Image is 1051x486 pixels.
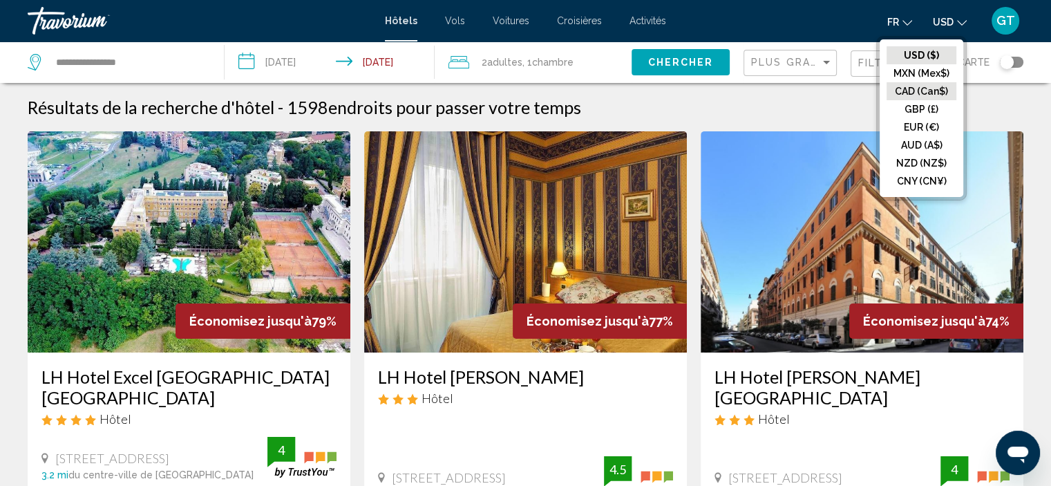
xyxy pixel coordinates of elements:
span: Plus grandes économies [751,57,916,68]
span: du centre-ville de [GEOGRAPHIC_DATA] [68,469,254,480]
a: Vols [445,15,465,26]
span: Économisez jusqu'à [527,314,649,328]
img: Hotel image [28,131,350,353]
button: EUR (€) [887,118,956,136]
button: Filter [851,50,944,78]
a: Hôtels [385,15,417,26]
span: 3.2 mi [41,469,68,480]
span: 2 [482,53,522,72]
button: AUD (A$) [887,136,956,154]
button: CAD (Can$) [887,82,956,100]
button: Check-in date: May 11, 2026 Check-out date: May 15, 2026 [225,41,435,83]
div: 77% [513,303,687,339]
a: Activités [629,15,666,26]
span: Hôtel [758,411,790,427]
span: USD [933,17,954,28]
h1: Résultats de la recherche d'hôtel [28,97,274,118]
img: Hotel image [364,131,687,353]
button: MXN (Mex$) [887,64,956,82]
span: - [278,97,283,118]
span: [STREET_ADDRESS] [728,470,842,485]
button: Change language [887,12,912,32]
button: Travelers: 2 adults, 0 children [435,41,632,83]
img: Hotel image [701,131,1023,353]
a: LH Hotel Excel [GEOGRAPHIC_DATA] [GEOGRAPHIC_DATA] [41,366,337,408]
span: fr [887,17,899,28]
button: NZD (NZ$) [887,154,956,172]
div: 79% [176,303,350,339]
span: Économisez jusqu'à [863,314,985,328]
span: Chercher [647,57,713,68]
span: Adultes [487,57,522,68]
span: endroits pour passer votre temps [328,97,581,118]
a: Croisières [557,15,602,26]
span: Carte [958,53,990,72]
span: , 1 [522,53,574,72]
button: Toggle map [990,56,1023,68]
h2: 1598 [287,97,581,118]
button: User Menu [987,6,1023,35]
div: 4.5 [604,461,632,478]
button: Change currency [933,12,967,32]
span: Chambre [532,57,574,68]
span: [STREET_ADDRESS] [392,470,506,485]
button: CNY (CN¥) [887,172,956,190]
span: Hôtel [422,391,453,406]
span: Économisez jusqu'à [189,314,312,328]
button: Chercher [632,49,730,75]
img: trustyou-badge.svg [267,437,337,478]
button: GBP (£) [887,100,956,118]
div: 3 star Hotel [714,411,1010,427]
a: LH Hotel [PERSON_NAME] [378,366,673,387]
mat-select: Sort by [751,57,833,69]
button: USD ($) [887,46,956,64]
div: 4 star Hotel [41,411,337,427]
div: 3 star Hotel [378,391,673,406]
a: Voitures [493,15,529,26]
span: GT [996,14,1015,28]
iframe: Bouton de lancement de la fenêtre de messagerie [996,431,1040,475]
a: Travorium [28,7,371,35]
span: Hôtel [100,411,131,427]
span: Filtre [858,57,898,68]
div: 74% [849,303,1023,339]
div: 4 [940,461,968,478]
span: [STREET_ADDRESS] [55,451,169,466]
a: LH Hotel [PERSON_NAME] [GEOGRAPHIC_DATA] [714,366,1010,408]
div: 4 [267,442,295,458]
